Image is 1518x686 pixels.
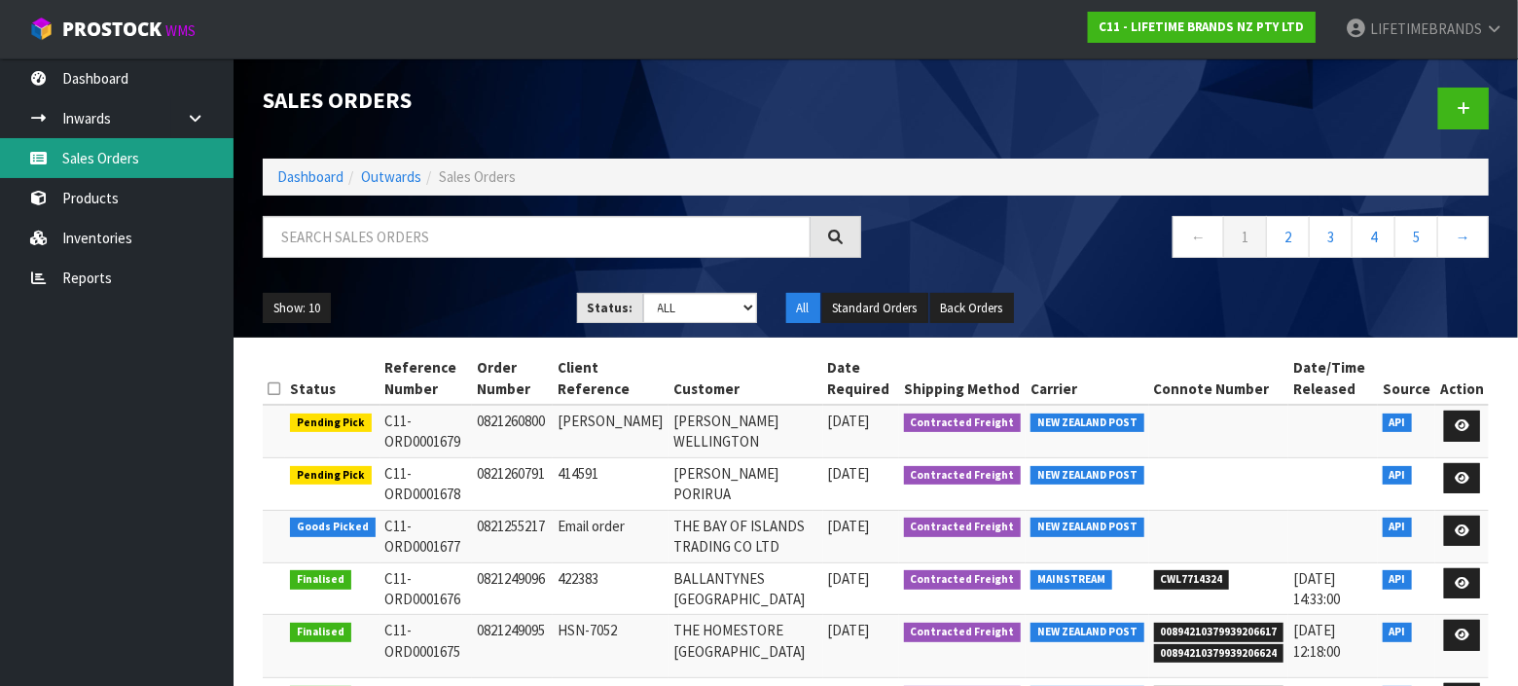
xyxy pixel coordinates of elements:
[290,570,351,590] span: Finalised
[1293,621,1340,660] span: [DATE] 12:18:00
[823,352,899,405] th: Date Required
[553,615,669,677] td: HSN-7052
[669,615,822,677] td: THE HOMESTORE [GEOGRAPHIC_DATA]
[1383,623,1413,642] span: API
[1383,570,1413,590] span: API
[828,621,870,639] span: [DATE]
[380,615,472,677] td: C11-ORD0001675
[380,510,472,562] td: C11-ORD0001677
[1288,352,1378,405] th: Date/Time Released
[890,216,1489,264] nav: Page navigation
[1383,518,1413,537] span: API
[1293,569,1340,608] span: [DATE] 14:33:00
[553,510,669,562] td: Email order
[1383,466,1413,486] span: API
[1266,216,1310,258] a: 2
[828,517,870,535] span: [DATE]
[1030,623,1144,642] span: NEW ZEALAND POST
[290,414,372,433] span: Pending Pick
[263,216,811,258] input: Search sales orders
[1437,216,1489,258] a: →
[472,510,553,562] td: 0821255217
[1149,352,1289,405] th: Connote Number
[380,562,472,615] td: C11-ORD0001676
[1370,19,1482,38] span: LIFETIMEBRANDS
[1099,18,1305,35] strong: C11 - LIFETIME BRANDS NZ PTY LTD
[380,352,472,405] th: Reference Number
[62,17,162,42] span: ProStock
[669,510,822,562] td: THE BAY OF ISLANDS TRADING CO LTD
[29,17,54,41] img: cube-alt.png
[1030,518,1144,537] span: NEW ZEALAND POST
[1173,216,1224,258] a: ←
[904,466,1022,486] span: Contracted Freight
[439,167,516,186] span: Sales Orders
[553,352,669,405] th: Client Reference
[828,569,870,588] span: [DATE]
[1223,216,1267,258] a: 1
[472,562,553,615] td: 0821249096
[553,405,669,457] td: [PERSON_NAME]
[285,352,380,405] th: Status
[263,88,861,113] h1: Sales Orders
[1154,570,1230,590] span: CWL7714324
[472,457,553,510] td: 0821260791
[472,352,553,405] th: Order Number
[290,466,372,486] span: Pending Pick
[290,623,351,642] span: Finalised
[1154,623,1284,642] span: 00894210379939206617
[1394,216,1438,258] a: 5
[1030,570,1112,590] span: MAINSTREAM
[669,562,822,615] td: BALLANTYNES [GEOGRAPHIC_DATA]
[588,300,633,316] strong: Status:
[822,293,928,324] button: Standard Orders
[904,570,1022,590] span: Contracted Freight
[263,293,331,324] button: Show: 10
[1352,216,1395,258] a: 4
[472,405,553,457] td: 0821260800
[380,457,472,510] td: C11-ORD0001678
[1026,352,1149,405] th: Carrier
[786,293,820,324] button: All
[472,615,553,677] td: 0821249095
[669,457,822,510] td: [PERSON_NAME] PORIRUA
[1309,216,1353,258] a: 3
[290,518,376,537] span: Goods Picked
[930,293,1014,324] button: Back Orders
[1383,414,1413,433] span: API
[277,167,343,186] a: Dashboard
[361,167,421,186] a: Outwards
[904,623,1022,642] span: Contracted Freight
[669,352,822,405] th: Customer
[904,518,1022,537] span: Contracted Freight
[1435,352,1489,405] th: Action
[165,21,196,40] small: WMS
[553,562,669,615] td: 422383
[828,464,870,483] span: [DATE]
[1154,644,1284,664] span: 00894210379939206624
[669,405,822,457] td: [PERSON_NAME] WELLINGTON
[1030,466,1144,486] span: NEW ZEALAND POST
[828,412,870,430] span: [DATE]
[380,405,472,457] td: C11-ORD0001679
[904,414,1022,433] span: Contracted Freight
[899,352,1027,405] th: Shipping Method
[553,457,669,510] td: 414591
[1378,352,1435,405] th: Source
[1030,414,1144,433] span: NEW ZEALAND POST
